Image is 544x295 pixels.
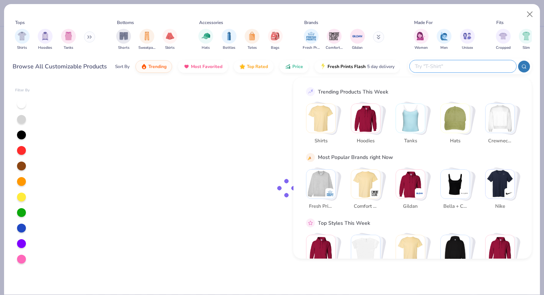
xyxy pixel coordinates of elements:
[268,29,283,51] div: filter for Bags
[396,169,430,213] button: Stack Card Button Gildan
[396,235,430,279] button: Stack Card Button Athleisure
[303,29,320,51] div: filter for Fresh Prints
[306,31,317,42] img: Fresh Prints Image
[437,29,451,51] div: filter for Men
[496,29,511,51] button: filter button
[522,32,530,40] img: Slim Image
[351,104,385,147] button: Stack Card Button Hoodies
[326,29,343,51] div: filter for Comfort Colors
[198,29,213,51] div: filter for Hats
[443,137,467,145] span: Hats
[414,29,429,51] button: filter button
[396,169,425,198] img: Gildan
[351,104,380,133] img: Hoodies
[165,45,175,51] span: Skirts
[519,29,534,51] button: filter button
[138,29,155,51] div: filter for Sweatpants
[318,153,393,161] div: Most Popular Brands right Now
[306,169,335,198] img: Fresh Prints
[13,62,107,71] div: Browse All Customizable Products
[268,29,283,51] button: filter button
[485,104,519,147] button: Stack Card Button Crewnecks
[303,29,320,51] button: filter button
[318,88,388,95] div: Trending Products This Week
[440,235,474,279] button: Stack Card Button Preppy
[135,60,172,73] button: Trending
[440,104,474,147] button: Stack Card Button Hats
[352,31,363,42] img: Gildan Image
[396,104,430,147] button: Stack Card Button Tanks
[396,104,425,133] img: Tanks
[307,88,314,95] img: trend_line.gif
[248,32,256,40] img: Totes Image
[485,169,519,213] button: Stack Card Button Nike
[440,169,474,213] button: Stack Card Button Bella + Canvas
[234,60,273,73] button: Top Rated
[441,235,470,264] img: Preppy
[371,189,379,197] img: Comfort Colors
[309,203,333,210] span: Fresh Prints
[463,32,471,40] img: Unisex Image
[353,203,377,210] span: Comfort Colors
[15,29,30,51] button: filter button
[353,137,377,145] span: Hoodies
[306,235,340,279] button: Stack Card Button Classic
[398,203,422,210] span: Gildan
[17,45,27,51] span: Shirts
[198,29,213,51] button: filter button
[440,45,448,51] span: Men
[178,60,228,73] button: Most Favorited
[306,169,340,213] button: Stack Card Button Fresh Prints
[486,235,514,264] img: Casual
[116,29,131,51] div: filter for Shorts
[223,45,235,51] span: Bottles
[38,45,52,51] span: Hoodies
[460,29,475,51] div: filter for Unisex
[202,32,210,40] img: Hats Image
[61,29,76,51] div: filter for Tanks
[307,220,314,226] img: pink_star.gif
[350,29,365,51] button: filter button
[414,45,428,51] span: Women
[351,169,385,213] button: Stack Card Button Comfort Colors
[271,45,279,51] span: Bags
[350,29,365,51] div: filter for Gildan
[117,19,134,26] div: Bottoms
[414,62,511,71] input: Try "T-Shirt"
[328,64,366,69] span: Fresh Prints Flash
[225,32,233,40] img: Bottles Image
[416,189,423,197] img: Gildan
[488,203,512,210] span: Nike
[148,64,167,69] span: Trending
[523,7,537,21] button: Close
[303,45,320,51] span: Fresh Prints
[191,64,222,69] span: Most Favorited
[143,32,151,40] img: Sweatpants Image
[304,19,318,26] div: Brands
[496,45,511,51] span: Cropped
[64,32,73,40] img: Tanks Image
[351,235,380,264] img: Sportswear
[279,60,309,73] button: Price
[247,64,268,69] span: Top Rated
[239,64,245,69] img: TopRated.gif
[15,29,30,51] div: filter for Shirts
[352,45,363,51] span: Gildan
[222,29,236,51] button: filter button
[461,189,468,197] img: Bella + Canvas
[367,62,394,71] span: 5 day delivery
[306,235,335,264] img: Classic
[64,45,73,51] span: Tanks
[351,235,385,279] button: Stack Card Button Sportswear
[162,29,177,51] button: filter button
[326,29,343,51] button: filter button
[245,29,259,51] button: filter button
[519,29,534,51] div: filter for Slim
[441,169,470,198] img: Bella + Canvas
[414,19,433,26] div: Made For
[440,32,448,40] img: Men Image
[115,63,130,70] div: Sort By
[306,104,335,133] img: Shirts
[329,31,340,42] img: Comfort Colors Image
[486,104,514,133] img: Crewnecks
